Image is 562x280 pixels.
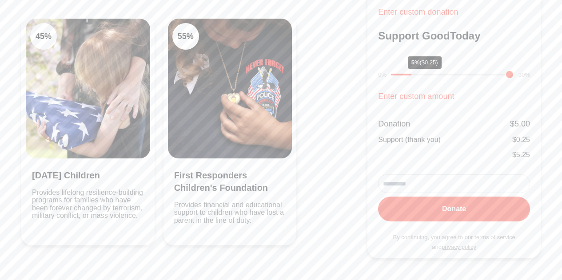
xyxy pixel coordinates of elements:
[512,150,530,160] div: $
[174,169,286,194] h3: First Responders Children's Foundation
[516,151,530,158] span: 5.25
[30,23,57,50] div: 45 %
[442,244,476,250] a: privacy policy
[378,8,458,16] a: Enter custom donation
[172,23,199,50] div: 55 %
[518,71,530,79] div: 30%
[32,169,144,181] h3: [DATE] Children
[174,201,286,225] p: Provides financial and educational support to children who have lost a parent in the line of duty.
[514,119,530,128] span: 5.00
[512,134,530,145] div: $
[168,19,292,158] img: Clean Cooking Alliance
[378,92,454,101] a: Enter custom amount
[408,56,442,69] div: 5%
[26,19,150,158] img: Clean Air Task Force
[378,197,530,221] button: Donate
[378,29,530,43] h3: Support GoodToday
[32,189,144,225] p: Provides lifelong resilience-building programs for families who have been forever changed by terr...
[510,118,530,130] div: $
[419,59,438,66] span: ($0.25)
[378,233,530,252] p: By continuing, you agree to our terms of service and
[378,71,387,79] div: 0%
[378,118,410,130] div: Donation
[516,136,530,143] span: 0.25
[378,134,441,145] div: Support (thank you)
